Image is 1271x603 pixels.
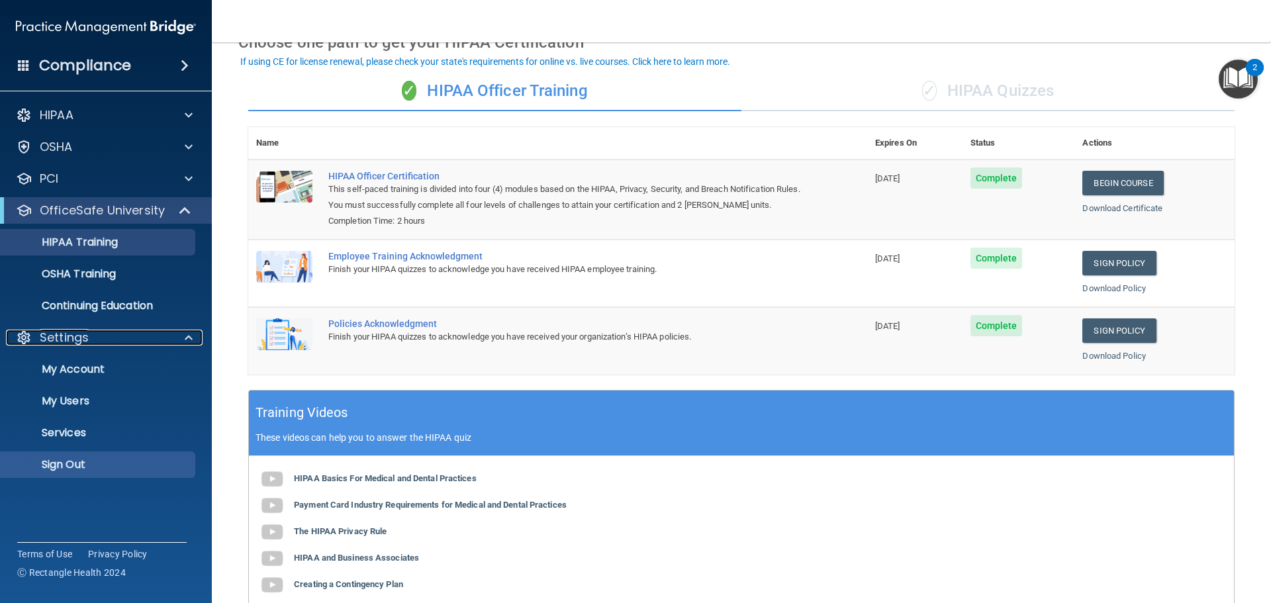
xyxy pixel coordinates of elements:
[1074,127,1235,160] th: Actions
[294,473,477,483] b: HIPAA Basics For Medical and Dental Practices
[39,56,131,75] h4: Compliance
[875,254,900,263] span: [DATE]
[256,432,1227,443] p: These videos can help you to answer the HIPAA quiz
[40,330,89,346] p: Settings
[238,55,732,68] button: If using CE for license renewal, please check your state's requirements for online vs. live cours...
[1252,68,1257,85] div: 2
[16,330,193,346] a: Settings
[256,401,348,424] h5: Training Videos
[9,267,116,281] p: OSHA Training
[294,526,387,536] b: The HIPAA Privacy Rule
[328,329,801,345] div: Finish your HIPAA quizzes to acknowledge you have received your organization’s HIPAA policies.
[9,363,189,376] p: My Account
[16,107,193,123] a: HIPAA
[40,107,73,123] p: HIPAA
[16,171,193,187] a: PCI
[1082,251,1156,275] a: Sign Policy
[328,213,801,229] div: Completion Time: 2 hours
[1082,351,1146,361] a: Download Policy
[259,492,285,519] img: gray_youtube_icon.38fcd6cc.png
[867,127,963,160] th: Expires On
[9,394,189,408] p: My Users
[259,519,285,545] img: gray_youtube_icon.38fcd6cc.png
[328,318,801,329] div: Policies Acknowledgment
[970,167,1023,189] span: Complete
[9,458,189,471] p: Sign Out
[875,321,900,331] span: [DATE]
[970,315,1023,336] span: Complete
[9,426,189,440] p: Services
[970,248,1023,269] span: Complete
[875,173,900,183] span: [DATE]
[328,181,801,213] div: This self-paced training is divided into four (4) modules based on the HIPAA, Privacy, Security, ...
[17,547,72,561] a: Terms of Use
[259,572,285,598] img: gray_youtube_icon.38fcd6cc.png
[402,81,416,101] span: ✓
[963,127,1075,160] th: Status
[259,466,285,492] img: gray_youtube_icon.38fcd6cc.png
[1082,203,1162,213] a: Download Certificate
[40,139,73,155] p: OSHA
[1082,318,1156,343] a: Sign Policy
[1082,171,1163,195] a: Begin Course
[16,14,196,40] img: PMB logo
[248,71,741,111] div: HIPAA Officer Training
[16,139,193,155] a: OSHA
[294,500,567,510] b: Payment Card Industry Requirements for Medical and Dental Practices
[9,236,118,249] p: HIPAA Training
[328,251,801,261] div: Employee Training Acknowledgment
[16,203,192,218] a: OfficeSafe University
[240,57,730,66] div: If using CE for license renewal, please check your state's requirements for online vs. live cours...
[741,71,1235,111] div: HIPAA Quizzes
[259,545,285,572] img: gray_youtube_icon.38fcd6cc.png
[922,81,937,101] span: ✓
[88,547,148,561] a: Privacy Policy
[40,171,58,187] p: PCI
[1082,283,1146,293] a: Download Policy
[328,261,801,277] div: Finish your HIPAA quizzes to acknowledge you have received HIPAA employee training.
[238,23,1245,62] div: Choose one path to get your HIPAA Certification
[40,203,165,218] p: OfficeSafe University
[9,299,189,312] p: Continuing Education
[294,553,419,563] b: HIPAA and Business Associates
[294,579,403,589] b: Creating a Contingency Plan
[17,566,126,579] span: Ⓒ Rectangle Health 2024
[248,127,320,160] th: Name
[1219,60,1258,99] button: Open Resource Center, 2 new notifications
[328,171,801,181] a: HIPAA Officer Certification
